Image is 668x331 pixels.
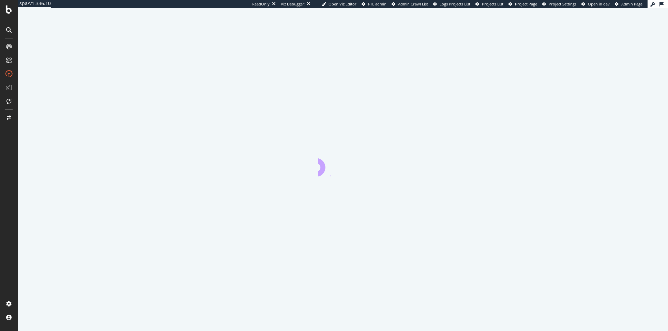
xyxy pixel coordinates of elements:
a: Admin Crawl List [392,1,428,7]
span: Admin Page [621,1,642,6]
span: Project Page [515,1,537,6]
a: Logs Projects List [433,1,470,7]
div: ReadOnly: [252,1,271,7]
span: Logs Projects List [440,1,470,6]
div: animation [318,152,367,176]
a: Admin Page [615,1,642,7]
a: Open in dev [581,1,610,7]
div: Viz Debugger: [281,1,305,7]
a: Open Viz Editor [322,1,356,7]
a: Projects List [475,1,503,7]
span: Open in dev [588,1,610,6]
a: Project Page [508,1,537,7]
span: Open Viz Editor [329,1,356,6]
span: FTL admin [368,1,386,6]
span: Projects List [482,1,503,6]
span: Project Settings [549,1,576,6]
span: Admin Crawl List [398,1,428,6]
a: Project Settings [542,1,576,7]
a: FTL admin [362,1,386,7]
